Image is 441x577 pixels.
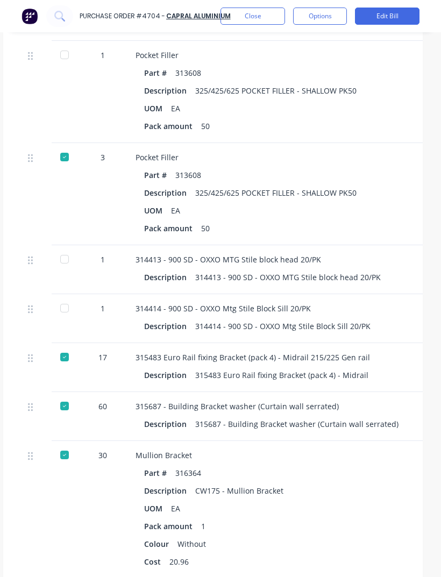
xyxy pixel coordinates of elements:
[144,367,195,383] div: Description
[87,401,118,412] div: 60
[177,536,206,552] div: Without
[80,11,165,21] div: Purchase Order #4704 -
[87,303,118,314] div: 1
[175,167,201,183] div: 313608
[195,416,399,432] div: 315687 - Building Bracket washer (Curtain wall serrated)
[355,8,419,25] button: Edit Bill
[195,83,357,98] div: 325/425/625 POCKET FILLER - SHALLOW PK50
[144,501,171,516] div: UOM
[201,118,210,134] div: 50
[144,554,169,569] div: Cost
[144,203,171,218] div: UOM
[195,269,381,285] div: 314413 - 900 SD - OXXO MTG Stile block head 20/PK
[201,220,210,236] div: 50
[87,49,118,61] div: 1
[144,416,195,432] div: Description
[87,152,118,163] div: 3
[144,167,175,183] div: Part #
[22,8,38,24] img: Factory
[166,11,231,20] a: Capral Aluminium
[144,483,195,498] div: Description
[171,101,180,116] div: EA
[201,518,205,534] div: 1
[87,450,118,461] div: 30
[87,352,118,363] div: 17
[144,118,201,134] div: Pack amount
[169,554,189,569] div: 20.96
[195,367,368,383] div: 315483 Euro Rail fixing Bracket (pack 4) - Midrail
[144,185,195,201] div: Description
[87,254,118,265] div: 1
[175,465,201,481] div: 316364
[144,518,201,534] div: Pack amount
[144,83,195,98] div: Description
[144,101,171,116] div: UOM
[144,65,175,81] div: Part #
[171,501,180,516] div: EA
[144,465,175,481] div: Part #
[195,185,357,201] div: 325/425/625 POCKET FILLER - SHALLOW PK50
[195,318,371,334] div: 314414 - 900 SD - OXXO Mtg Stile Block Sill 20/PK
[175,65,201,81] div: 313608
[144,220,201,236] div: Pack amount
[144,318,195,334] div: Description
[195,483,283,498] div: CW175 - Mullion Bracket
[144,536,177,552] div: Colour
[220,8,285,25] button: Close
[144,269,195,285] div: Description
[293,8,347,25] button: Options
[171,203,180,218] div: EA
